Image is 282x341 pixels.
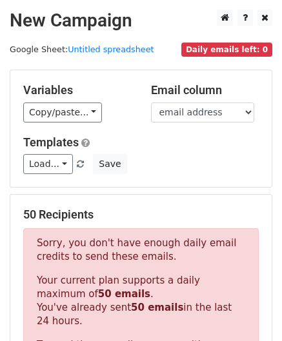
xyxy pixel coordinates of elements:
a: Daily emails left: 0 [181,44,272,54]
strong: 50 emails [131,302,183,313]
h5: Email column [151,83,259,97]
button: Save [93,154,126,174]
iframe: Chat Widget [217,279,282,341]
a: Untitled spreadsheet [68,44,154,54]
a: Templates [23,135,79,149]
small: Google Sheet: [10,44,154,54]
a: Load... [23,154,73,174]
strong: 50 emails [98,288,150,300]
h5: Variables [23,83,132,97]
p: Sorry, you don't have enough daily email credits to send these emails. [37,237,245,264]
h5: 50 Recipients [23,208,259,222]
a: Copy/paste... [23,102,102,122]
span: Daily emails left: 0 [181,43,272,57]
p: Your current plan supports a daily maximum of . You've already sent in the last 24 hours. [37,274,245,328]
h2: New Campaign [10,10,272,32]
